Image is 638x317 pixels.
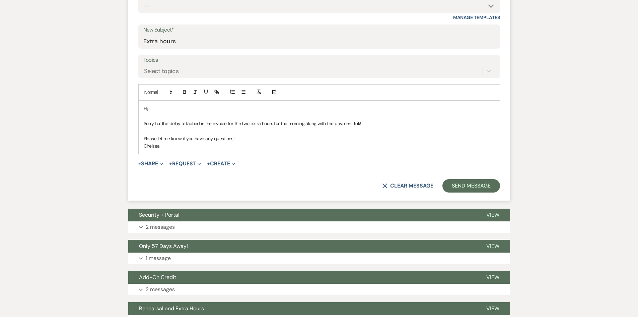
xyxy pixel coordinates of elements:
button: Create [207,161,235,166]
span: Security + Portal [139,211,180,218]
label: New Subject* [143,25,495,35]
span: View [486,274,499,281]
p: Hi, [144,105,495,112]
p: 2 messages [146,223,175,231]
button: Only 57 Days Away! [128,240,476,253]
button: View [476,271,510,284]
button: Clear message [382,183,433,189]
button: Send Message [442,179,500,193]
button: View [476,302,510,315]
button: Security + Portal [128,209,476,221]
button: View [476,240,510,253]
a: Manage Templates [453,14,500,20]
p: Please let me know if you have any questions! [144,135,495,142]
button: Request [169,161,201,166]
button: 1 message [128,253,510,264]
span: View [486,211,499,218]
label: Topics [143,55,495,65]
p: Chelsea [144,142,495,150]
p: 2 messages [146,285,175,294]
span: Only 57 Days Away! [139,243,188,250]
button: Rehearsal and Extra Hours [128,302,476,315]
span: + [138,161,141,166]
div: Select topics [144,67,179,76]
p: 1 message [146,254,171,263]
span: Rehearsal and Extra Hours [139,305,204,312]
span: + [169,161,172,166]
button: Share [138,161,163,166]
button: 2 messages [128,221,510,233]
button: View [476,209,510,221]
button: 2 messages [128,284,510,295]
p: Sorry for the delay attached is the invoice for the two extra hours for the morning along with th... [144,120,495,127]
span: Add-On Credit [139,274,176,281]
span: View [486,243,499,250]
span: View [486,305,499,312]
button: Add-On Credit [128,271,476,284]
span: + [207,161,210,166]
